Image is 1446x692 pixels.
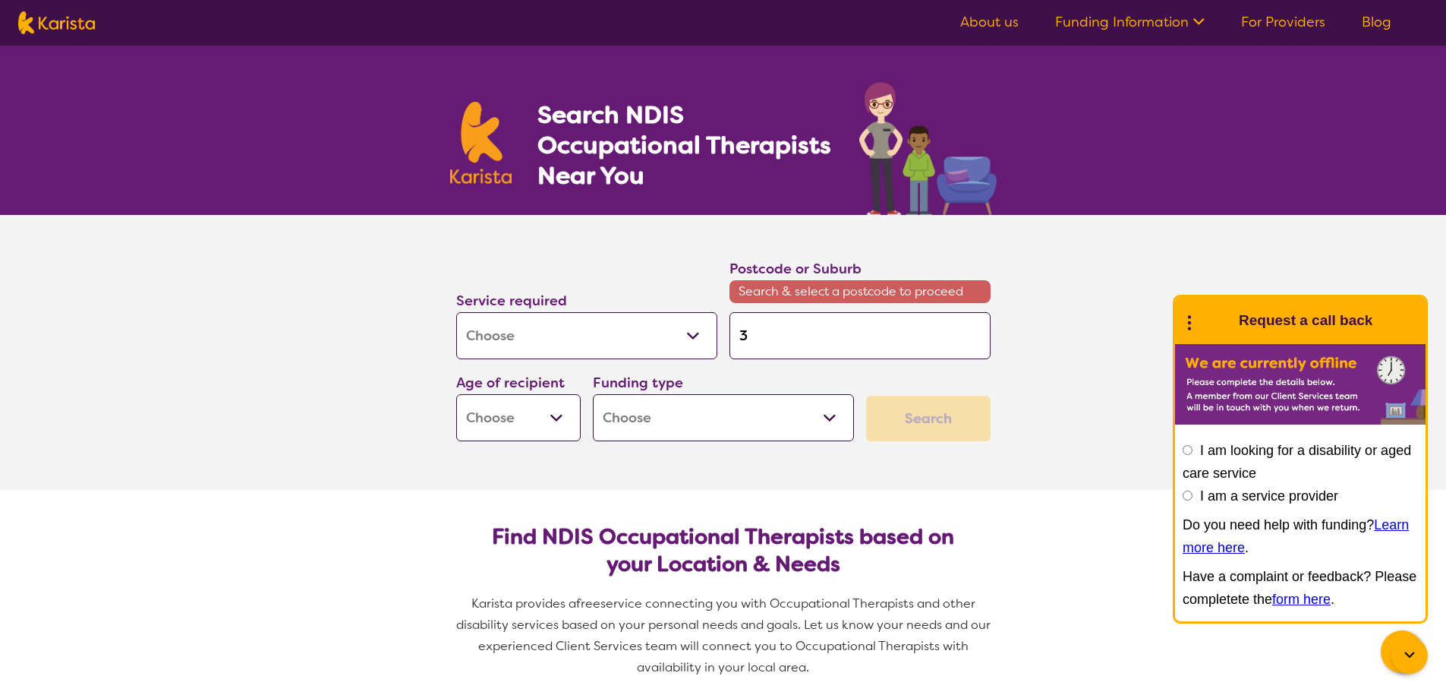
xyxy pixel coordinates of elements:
[471,596,576,611] span: Karista provides a
[576,596,600,611] span: free
[1183,513,1418,559] p: Do you need help with funding? .
[537,100,833,191] h1: Search NDIS Occupational Therapists Near You
[1183,565,1418,611] p: Have a complaint or feedback? Please completete the .
[1239,309,1372,332] h1: Request a call back
[1200,488,1338,504] label: I am a service provider
[1362,13,1391,31] a: Blog
[729,260,862,278] label: Postcode or Suburb
[859,82,997,215] img: occupational-therapy
[593,374,683,392] label: Funding type
[960,13,1019,31] a: About us
[1055,13,1205,31] a: Funding Information
[1272,592,1331,607] a: form here
[729,280,991,303] span: Search & select a postcode to proceed
[1183,443,1411,481] label: I am looking for a disability or aged care service
[450,102,512,184] img: Karista logo
[468,523,978,578] h2: Find NDIS Occupational Therapists based on your Location & Needs
[1241,13,1325,31] a: For Providers
[1175,344,1426,425] img: Karista offline chat form to request call back
[18,11,95,34] img: Karista logo
[1199,305,1230,336] img: Karista
[1381,630,1423,673] button: Channel Menu
[729,312,991,359] input: Type
[456,292,567,310] label: Service required
[456,374,565,392] label: Age of recipient
[456,596,994,675] span: service connecting you with Occupational Therapists and other disability services based on your p...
